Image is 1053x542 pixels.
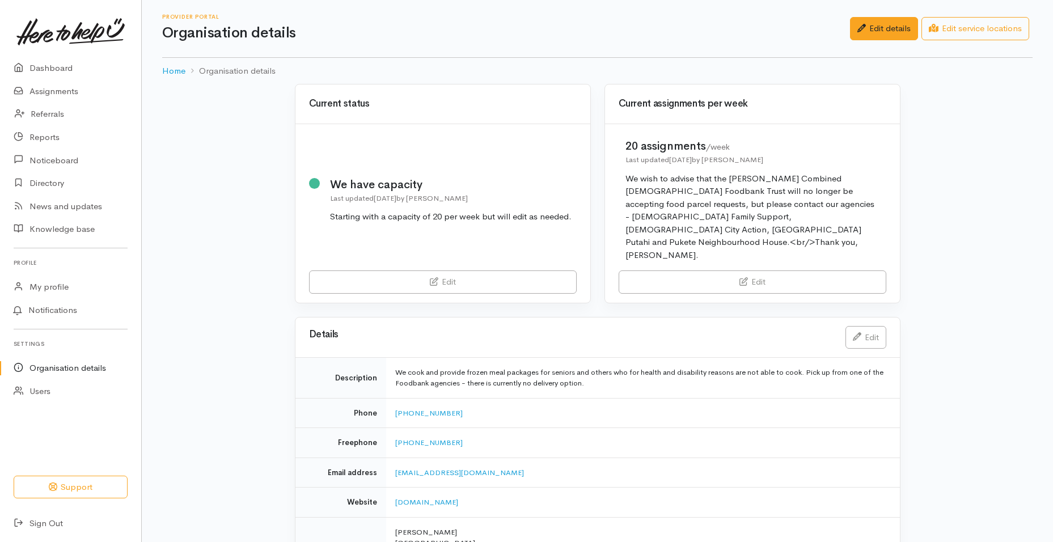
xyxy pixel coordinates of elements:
[845,326,886,349] a: Edit
[619,270,886,294] a: Edit
[625,154,879,166] div: Last updated by [PERSON_NAME]
[921,17,1029,40] a: Edit service locations
[374,193,396,203] time: [DATE]
[162,65,185,78] a: Home
[14,336,128,352] h6: Settings
[185,65,276,78] li: Organisation details
[309,99,577,109] h3: Current status
[395,408,463,418] a: [PHONE_NUMBER]
[395,497,458,507] a: [DOMAIN_NAME]
[295,357,386,398] td: Description
[330,210,572,223] div: Starting with a capacity of 20 per week but will edit as needed.
[850,17,918,40] a: Edit details
[162,25,850,41] h1: Organisation details
[386,357,900,398] td: We cook and provide frozen meal packages for seniors and others who for health and disability rea...
[625,172,879,262] div: We wish to advise that the [PERSON_NAME] Combined [DEMOGRAPHIC_DATA] Foodbank Trust will no longe...
[295,458,386,488] td: Email address
[395,438,463,447] a: [PHONE_NUMBER]
[619,99,886,109] h3: Current assignments per week
[330,193,572,204] div: Last updated by [PERSON_NAME]
[625,138,879,154] div: 20 assignments
[706,142,730,152] span: /week
[14,476,128,499] button: Support
[309,329,832,340] h3: Details
[295,398,386,428] td: Phone
[295,428,386,458] td: Freephone
[295,488,386,518] td: Website
[309,270,577,294] a: Edit
[330,176,572,193] div: We have capacity
[14,255,128,270] h6: Profile
[162,14,850,20] h6: Provider Portal
[395,468,524,477] a: [EMAIL_ADDRESS][DOMAIN_NAME]
[162,58,1033,84] nav: breadcrumb
[669,155,692,164] time: [DATE]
